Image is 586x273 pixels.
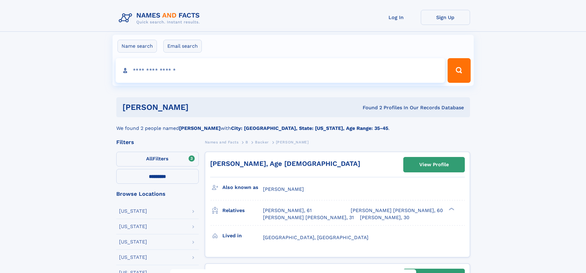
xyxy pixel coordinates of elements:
[179,125,221,131] b: [PERSON_NAME]
[351,207,443,214] a: [PERSON_NAME] [PERSON_NAME], 60
[245,140,248,144] span: B
[146,156,153,162] span: All
[116,58,445,83] input: search input
[448,58,470,83] button: Search Button
[119,255,147,260] div: [US_STATE]
[116,152,199,167] label: Filters
[231,125,388,131] b: City: [GEOGRAPHIC_DATA], State: [US_STATE], Age Range: 35-45
[119,239,147,244] div: [US_STATE]
[263,214,354,221] a: [PERSON_NAME] [PERSON_NAME], 31
[119,224,147,229] div: [US_STATE]
[255,140,269,144] span: Backer
[421,10,470,25] a: Sign Up
[276,104,464,111] div: Found 2 Profiles In Our Records Database
[222,231,263,241] h3: Lived in
[116,191,199,197] div: Browse Locations
[210,160,360,167] a: [PERSON_NAME], Age [DEMOGRAPHIC_DATA]
[119,209,147,214] div: [US_STATE]
[263,186,304,192] span: [PERSON_NAME]
[205,138,239,146] a: Names and Facts
[276,140,309,144] span: [PERSON_NAME]
[116,10,205,26] img: Logo Names and Facts
[245,138,248,146] a: B
[447,207,455,211] div: ❯
[118,40,157,53] label: Name search
[255,138,269,146] a: Backer
[360,214,409,221] a: [PERSON_NAME], 30
[222,182,263,193] h3: Also known as
[122,103,276,111] h1: [PERSON_NAME]
[372,10,421,25] a: Log In
[163,40,202,53] label: Email search
[116,139,199,145] div: Filters
[263,207,312,214] a: [PERSON_NAME], 61
[404,157,464,172] a: View Profile
[419,158,449,172] div: View Profile
[116,117,470,132] div: We found 2 people named with .
[263,235,369,240] span: [GEOGRAPHIC_DATA], [GEOGRAPHIC_DATA]
[222,205,263,216] h3: Relatives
